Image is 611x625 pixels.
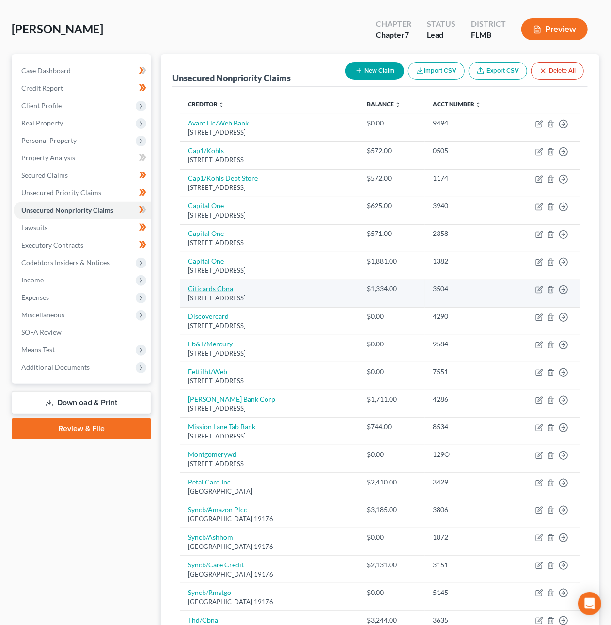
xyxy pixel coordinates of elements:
[188,202,224,210] a: Capital One
[188,588,231,596] a: Syncb/Rmstgo
[188,422,255,431] a: Mission Lane Tab Bank
[433,146,502,156] div: 0505
[367,367,417,376] div: $0.00
[433,100,481,108] a: Acct Number unfold_more
[471,30,506,41] div: FLMB
[188,478,231,486] a: Petal Card Inc
[188,505,247,514] a: Syncb/Amazon Plcc
[433,394,502,404] div: 4286
[21,84,63,92] span: Credit Report
[433,505,502,515] div: 3806
[14,79,151,97] a: Credit Report
[188,294,351,303] div: [STREET_ADDRESS]
[21,136,77,144] span: Personal Property
[395,102,401,108] i: unfold_more
[367,615,417,625] div: $3,244.00
[188,487,351,496] div: [GEOGRAPHIC_DATA]
[433,256,502,266] div: 1382
[188,266,351,275] div: [STREET_ADDRESS]
[188,404,351,413] div: [STREET_ADDRESS]
[188,515,351,524] div: [GEOGRAPHIC_DATA] 19176
[14,167,151,184] a: Secured Claims
[21,66,71,75] span: Case Dashboard
[188,450,236,458] a: Montgomerywd
[475,102,481,108] i: unfold_more
[21,345,55,354] span: Means Test
[21,101,62,109] span: Client Profile
[14,202,151,219] a: Unsecured Nonpriority Claims
[21,328,62,336] span: SOFA Review
[433,201,502,211] div: 3940
[188,174,258,182] a: Cap1/Kohls Dept Store
[531,62,584,80] button: Delete All
[188,183,351,192] div: [STREET_ADDRESS]
[188,100,224,108] a: Creditor unfold_more
[172,72,291,84] div: Unsecured Nonpriority Claims
[367,100,401,108] a: Balance unfold_more
[12,418,151,439] a: Review & File
[188,459,351,469] div: [STREET_ADDRESS]
[376,30,411,41] div: Chapter
[427,30,455,41] div: Lead
[21,241,83,249] span: Executory Contracts
[367,422,417,432] div: $744.00
[188,542,351,551] div: [GEOGRAPHIC_DATA] 19176
[433,173,502,183] div: 1174
[471,18,506,30] div: District
[367,532,417,542] div: $0.00
[433,284,502,294] div: 3504
[21,206,113,214] span: Unsecured Nonpriority Claims
[188,395,275,403] a: [PERSON_NAME] Bank Corp
[14,236,151,254] a: Executory Contracts
[367,173,417,183] div: $572.00
[188,312,229,320] a: Discovercard
[188,146,224,155] a: Cap1/Kohls
[367,339,417,349] div: $0.00
[367,146,417,156] div: $572.00
[188,340,233,348] a: Fb&T/Mercury
[21,311,64,319] span: Miscellaneous
[188,257,224,265] a: Capital One
[367,394,417,404] div: $1,711.00
[188,376,351,386] div: [STREET_ADDRESS]
[367,256,417,266] div: $1,881.00
[188,561,244,569] a: Syncb/Care Credit
[14,324,151,341] a: SOFA Review
[433,450,502,459] div: 129O
[14,149,151,167] a: Property Analysis
[433,588,502,597] div: 5145
[367,588,417,597] div: $0.00
[433,532,502,542] div: 1872
[578,592,601,615] div: Open Intercom Messenger
[188,119,249,127] a: Avant Llc/Web Bank
[408,62,465,80] button: Import CSV
[188,128,351,137] div: [STREET_ADDRESS]
[433,422,502,432] div: 8534
[376,18,411,30] div: Chapter
[21,276,44,284] span: Income
[433,118,502,128] div: 9494
[21,188,101,197] span: Unsecured Priority Claims
[14,219,151,236] a: Lawsuits
[367,229,417,238] div: $571.00
[433,560,502,570] div: 3151
[188,156,351,165] div: [STREET_ADDRESS]
[367,505,417,515] div: $3,185.00
[367,560,417,570] div: $2,131.00
[219,102,224,108] i: unfold_more
[14,62,151,79] a: Case Dashboard
[21,223,47,232] span: Lawsuits
[188,321,351,330] div: [STREET_ADDRESS]
[367,118,417,128] div: $0.00
[188,238,351,248] div: [STREET_ADDRESS]
[21,258,110,266] span: Codebtors Insiders & Notices
[12,391,151,414] a: Download & Print
[21,154,75,162] span: Property Analysis
[433,229,502,238] div: 2358
[345,62,404,80] button: New Claim
[405,30,409,39] span: 7
[433,312,502,321] div: 4290
[433,615,502,625] div: 3635
[188,284,233,293] a: Citicards Cbna
[21,363,90,371] span: Additional Documents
